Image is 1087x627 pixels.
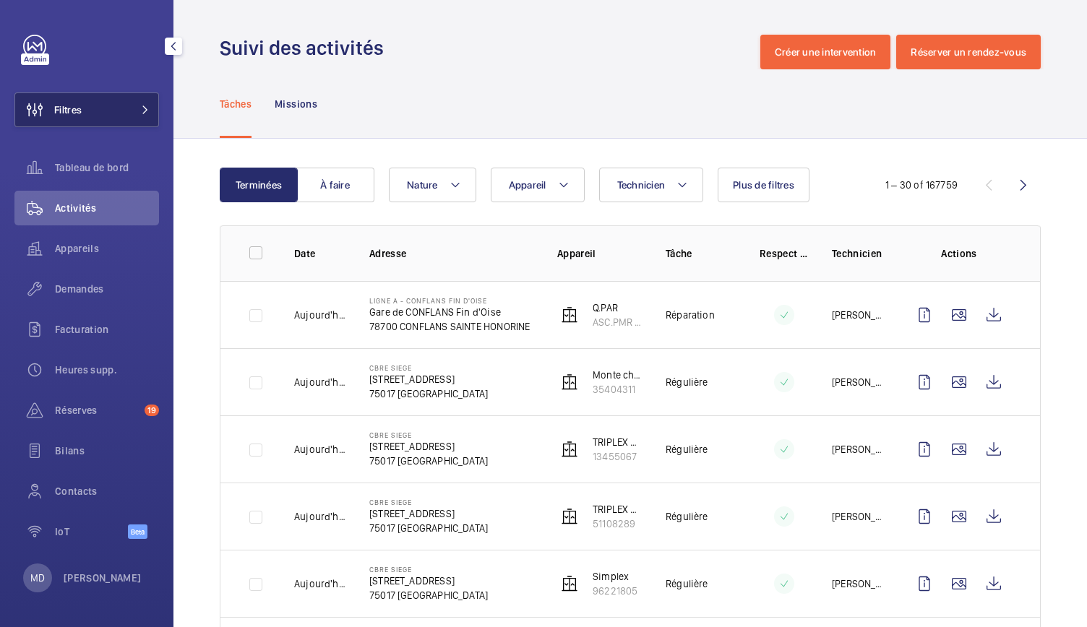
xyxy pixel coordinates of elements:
p: Aujourd'hui [294,375,346,389]
p: [STREET_ADDRESS] [369,506,488,521]
p: Ligne A - CONFLANS FIN D'OISE [369,296,530,305]
p: Aujourd'hui [294,442,346,457]
p: CBRE SIEGE [369,498,488,506]
p: Aujourd'hui [294,308,346,322]
button: Réserver un rendez-vous [896,35,1041,69]
p: [STREET_ADDRESS] [369,372,488,386]
span: Appareil [509,179,546,191]
span: Heures supp. [55,363,159,377]
button: Créer une intervention [760,35,891,69]
p: Régulière [666,442,708,457]
span: Filtres [54,103,82,117]
span: Technicien [617,179,666,191]
span: Facturation [55,322,159,337]
span: Contacts [55,484,159,498]
button: Nature [389,168,476,202]
p: 13455067 [593,449,643,464]
p: MD [30,571,45,585]
p: Q.PAR [593,300,643,315]
img: elevator.svg [561,306,578,324]
span: Plus de filtres [733,179,794,191]
p: Régulière [666,576,708,591]
span: IoT [55,524,128,539]
p: 35404311 [593,382,643,397]
span: Réserves [55,403,139,418]
p: [PERSON_NAME] [832,509,884,524]
p: Aujourd'hui [294,509,346,524]
p: CBRE SIEGE [369,363,488,372]
p: [PERSON_NAME] [832,308,884,322]
p: Réparation [666,308,715,322]
div: 1 – 30 of 167759 [885,178,958,192]
p: [STREET_ADDRESS] [369,574,488,588]
p: CBRE SIEGE [369,431,488,439]
p: 75017 [GEOGRAPHIC_DATA] [369,386,488,401]
p: Régulière [666,375,708,389]
img: elevator.svg [561,575,578,592]
p: 78700 CONFLANS SAINTE HONORINE [369,319,530,334]
p: CBRE SIEGE [369,565,488,574]
p: [STREET_ADDRESS] [369,439,488,454]
p: [PERSON_NAME] [64,571,142,585]
p: Date [294,246,346,261]
button: Plus de filtres [718,168,809,202]
p: Respect délai [760,246,809,261]
button: Terminées [220,168,298,202]
p: 75017 [GEOGRAPHIC_DATA] [369,588,488,602]
p: 96221805 [593,584,637,598]
p: Tâches [220,97,252,111]
p: Tâche [666,246,736,261]
img: elevator.svg [561,508,578,525]
p: [PERSON_NAME] [832,375,884,389]
p: Régulière [666,509,708,524]
p: Gare de CONFLANS Fin d'Oise [369,305,530,319]
p: Adresse [369,246,534,261]
span: Bilans [55,444,159,458]
p: Appareil [557,246,643,261]
span: Appareils [55,241,159,256]
span: Tableau de bord [55,160,159,175]
span: Activités [55,201,159,215]
span: 19 [145,405,159,416]
p: 51108289 [593,516,643,531]
button: Technicien [599,168,704,202]
button: Filtres [14,92,159,127]
p: 75017 [GEOGRAPHIC_DATA] [369,521,488,535]
p: Actions [907,246,1011,261]
p: [PERSON_NAME] [832,442,884,457]
span: Nature [407,179,438,191]
p: 75017 [GEOGRAPHIC_DATA] [369,454,488,468]
p: TRIPLEX GAUCHE [593,435,643,449]
span: Demandes [55,282,159,296]
p: Aujourd'hui [294,576,346,591]
p: Missions [275,97,317,111]
img: elevator.svg [561,441,578,458]
p: ASC.PMR 3566 [593,315,643,329]
h1: Suivi des activités [220,35,392,61]
button: À faire [296,168,374,202]
p: Simplex [593,569,637,584]
img: elevator.svg [561,373,578,391]
p: TRIPLEX DROITE [593,502,643,516]
p: Technicien [832,246,884,261]
p: Monte charge vélos [593,368,643,382]
p: [PERSON_NAME] [832,576,884,591]
button: Appareil [491,168,585,202]
span: Beta [128,524,147,539]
